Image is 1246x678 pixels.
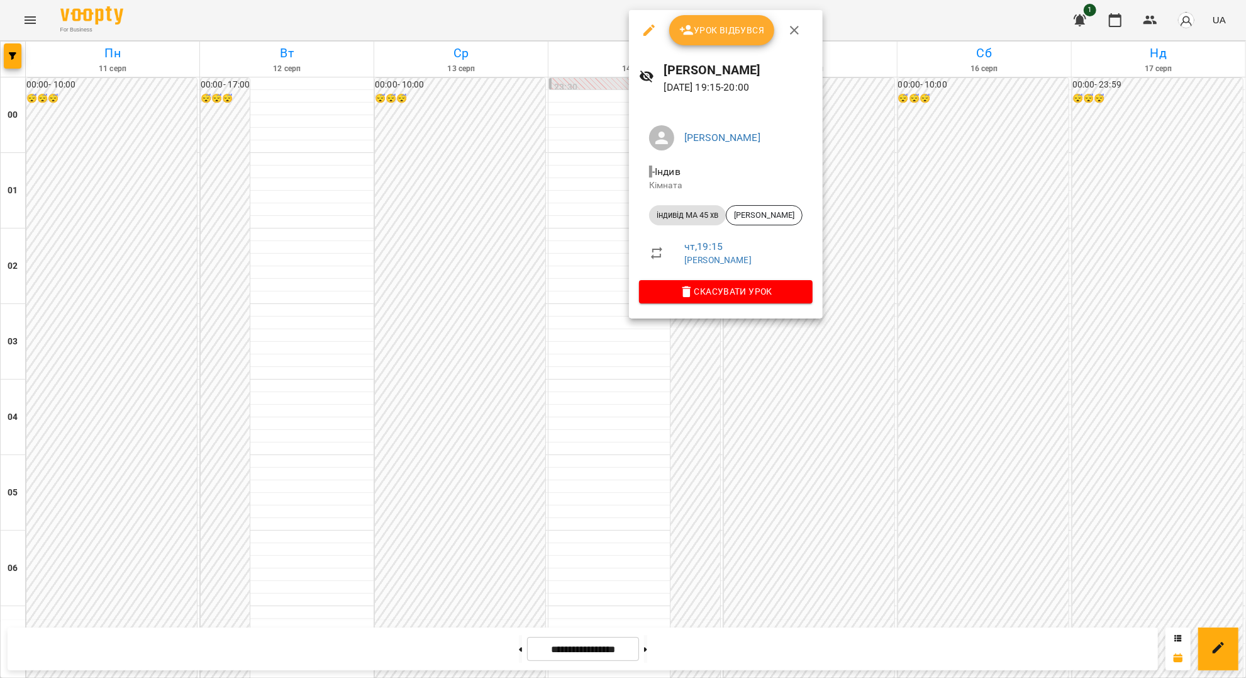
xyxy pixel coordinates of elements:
span: Скасувати Урок [649,284,803,299]
a: чт , 19:15 [684,240,723,252]
button: Урок відбувся [669,15,775,45]
span: [PERSON_NAME] [726,210,802,221]
a: [PERSON_NAME] [684,255,752,265]
button: Скасувати Урок [639,280,813,303]
h6: [PERSON_NAME] [664,60,813,80]
a: [PERSON_NAME] [684,132,760,144]
span: індивід МА 45 хв [649,210,726,221]
p: [DATE] 19:15 - 20:00 [664,80,813,95]
div: [PERSON_NAME] [726,205,803,225]
span: Урок відбувся [679,23,765,38]
p: Кімната [649,179,803,192]
span: - Індив [649,166,683,178]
